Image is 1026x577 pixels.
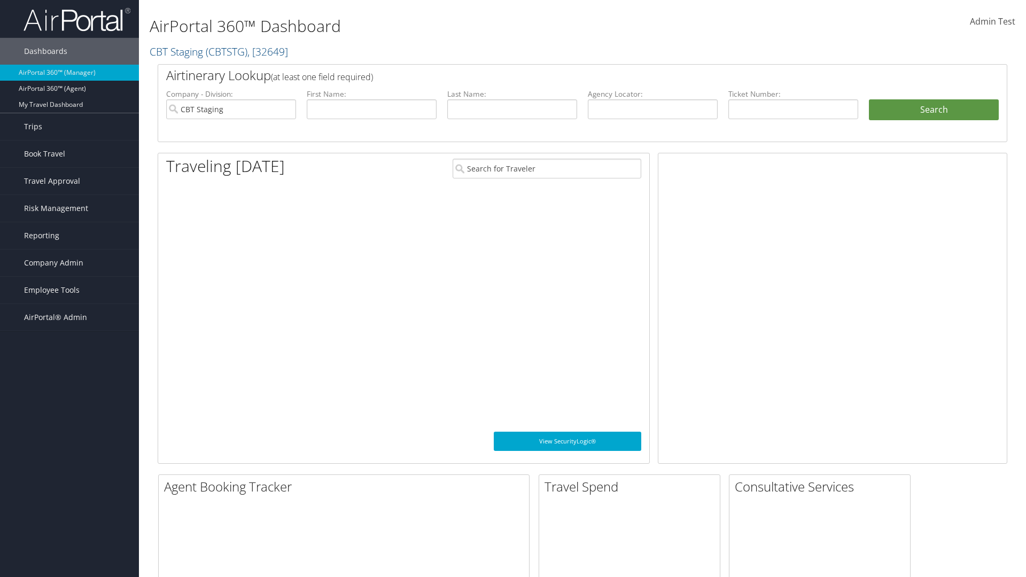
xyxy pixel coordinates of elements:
h2: Airtinerary Lookup [166,66,928,84]
h2: Agent Booking Tracker [164,478,529,496]
span: Travel Approval [24,168,80,194]
h2: Travel Spend [545,478,720,496]
h1: AirPortal 360™ Dashboard [150,15,727,37]
h1: Traveling [DATE] [166,155,285,177]
h2: Consultative Services [735,478,910,496]
label: Ticket Number: [728,89,858,99]
button: Search [869,99,999,121]
label: First Name: [307,89,437,99]
span: Risk Management [24,195,88,222]
img: airportal-logo.png [24,7,130,32]
a: CBT Staging [150,44,288,59]
label: Last Name: [447,89,577,99]
a: View SecurityLogic® [494,432,641,451]
span: , [ 32649 ] [247,44,288,59]
span: Reporting [24,222,59,249]
input: Search for Traveler [453,159,641,178]
span: Trips [24,113,42,140]
span: ( CBTSTG ) [206,44,247,59]
span: Employee Tools [24,277,80,303]
span: AirPortal® Admin [24,304,87,331]
a: Admin Test [970,5,1015,38]
span: Admin Test [970,15,1015,27]
label: Agency Locator: [588,89,718,99]
span: Company Admin [24,249,83,276]
span: Book Travel [24,141,65,167]
span: (at least one field required) [271,71,373,83]
label: Company - Division: [166,89,296,99]
span: Dashboards [24,38,67,65]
